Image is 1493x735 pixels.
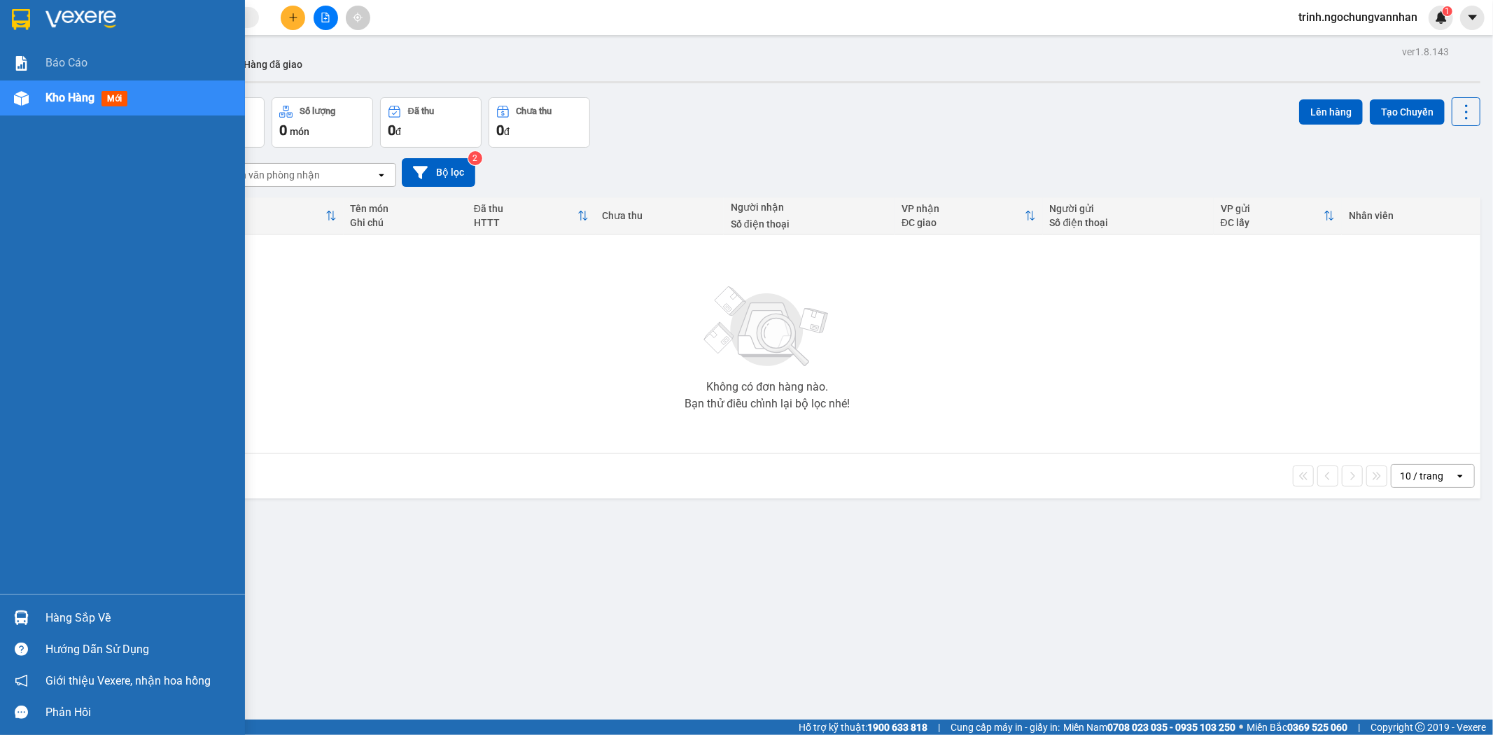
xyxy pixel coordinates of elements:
span: 0 [279,122,287,139]
span: Miền Nam [1063,720,1235,735]
span: 0 [388,122,395,139]
span: aim [353,13,363,22]
div: Nhân viên [1349,210,1473,221]
span: trinh.ngochungvannhan [1287,8,1429,26]
div: ĐC giao [902,217,1025,228]
div: 10 / trang [1400,469,1443,483]
svg: open [376,169,387,181]
span: question-circle [15,643,28,656]
span: Kho hàng [45,91,94,104]
div: VP nhận [902,203,1025,214]
span: 1 [1445,6,1450,16]
span: Miền Bắc [1247,720,1347,735]
span: | [938,720,940,735]
span: plus [288,13,298,22]
span: mới [101,91,127,106]
strong: 1900 633 818 [867,722,927,733]
div: Số điện thoại [731,218,888,230]
div: Đã thu [408,106,434,116]
sup: 2 [468,151,482,165]
img: warehouse-icon [14,610,29,625]
img: warehouse-icon [14,91,29,106]
span: Hỗ trợ kỹ thuật: [799,720,927,735]
button: caret-down [1460,6,1485,30]
span: | [1358,720,1360,735]
th: Toggle SortBy [192,197,344,234]
th: Toggle SortBy [467,197,596,234]
div: ĐC lấy [1221,217,1324,228]
div: Người nhận [731,202,888,213]
span: đ [504,126,510,137]
span: copyright [1415,722,1425,732]
span: caret-down [1466,11,1479,24]
span: notification [15,674,28,687]
strong: 0369 525 060 [1287,722,1347,733]
span: file-add [321,13,330,22]
button: Số lượng0món [272,97,373,148]
span: Cung cấp máy in - giấy in: [951,720,1060,735]
div: Hàng sắp về [45,608,234,629]
button: Tạo Chuyến [1370,99,1445,125]
img: icon-new-feature [1435,11,1448,24]
th: Toggle SortBy [1214,197,1342,234]
div: Số điện thoại [1050,217,1207,228]
div: Chưa thu [603,210,717,221]
button: plus [281,6,305,30]
sup: 1 [1443,6,1452,16]
div: Người gửi [1050,203,1207,214]
div: Không có đơn hàng nào. [706,381,828,393]
svg: open [1455,470,1466,482]
img: logo-vxr [12,9,30,30]
button: aim [346,6,370,30]
div: VP gửi [1221,203,1324,214]
span: Báo cáo [45,54,87,71]
span: ⚪️ [1239,724,1243,730]
div: ver 1.8.143 [1402,44,1449,59]
strong: 0708 023 035 - 0935 103 250 [1107,722,1235,733]
button: Đã thu0đ [380,97,482,148]
button: Lên hàng [1299,99,1363,125]
img: svg+xml;base64,PHN2ZyBjbGFzcz0ibGlzdC1wbHVnX19zdmciIHhtbG5zPSJodHRwOi8vd3d3LnczLm9yZy8yMDAwL3N2Zy... [697,278,837,376]
div: Chọn văn phòng nhận [223,168,320,182]
button: Bộ lọc [402,158,475,187]
div: Số lượng [300,106,335,116]
span: 0 [496,122,504,139]
div: Tên món [351,203,460,214]
div: Ngày ĐH [199,217,325,228]
div: Bạn thử điều chỉnh lại bộ lọc nhé! [685,398,850,409]
div: Phản hồi [45,702,234,723]
div: Đã thu [474,203,577,214]
div: Ghi chú [351,217,460,228]
span: Giới thiệu Vexere, nhận hoa hồng [45,672,211,689]
button: Hàng đã giao [232,48,314,81]
button: Chưa thu0đ [489,97,590,148]
div: Hướng dẫn sử dụng [45,639,234,660]
span: đ [395,126,401,137]
div: HTTT [474,217,577,228]
span: message [15,706,28,719]
img: solution-icon [14,56,29,71]
span: món [290,126,309,137]
button: file-add [314,6,338,30]
div: Chưa thu [517,106,552,116]
div: Mã GD [199,203,325,214]
th: Toggle SortBy [895,197,1043,234]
